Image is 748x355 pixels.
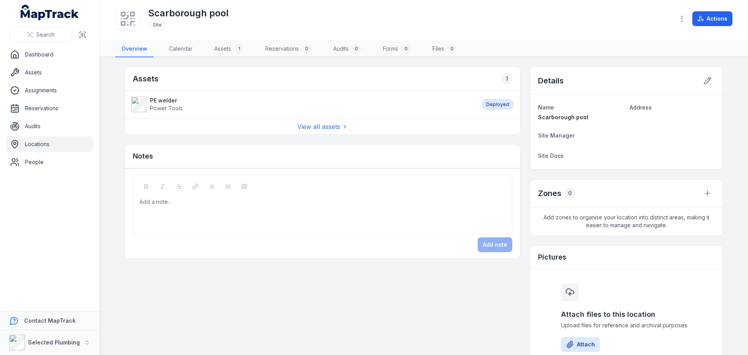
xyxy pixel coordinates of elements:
[401,44,411,53] div: 0
[6,154,93,170] a: People
[565,188,575,199] div: 0
[447,44,457,53] div: 0
[561,337,600,352] button: Attach
[538,75,564,86] h2: Details
[561,321,692,329] span: Upload files for reference and archival purposes.
[259,41,318,57] a: Reservations0
[28,339,80,346] strong: Selected Plumbing
[352,44,361,53] div: 0
[21,5,79,20] a: MapTrack
[561,309,692,320] h3: Attach files to this location
[36,31,55,39] span: Search
[482,99,514,110] div: Deployed
[150,105,183,111] span: Power Tools
[133,151,153,162] h3: Notes
[9,27,72,42] button: Search
[630,104,652,111] span: Address
[6,101,93,116] a: Reservations
[297,122,348,131] a: View all assets
[538,252,566,263] h3: Pictures
[163,41,199,57] a: Calendar
[133,73,159,84] h2: Assets
[6,118,93,134] a: Audits
[6,136,93,152] a: Locations
[131,97,474,112] a: PE welderPower Tools
[6,83,93,98] a: Assignments
[115,41,153,57] a: Overview
[538,152,564,159] span: Site Docs
[148,7,229,19] h1: Scarborough pool
[377,41,417,57] a: Forms0
[538,104,554,111] span: Name
[530,207,723,235] span: Add zones to organise your location into distinct areas, making it easier to manage and navigate.
[538,188,561,199] h2: Zones
[234,44,243,53] div: 1
[208,41,250,57] a: Assets1
[692,11,732,26] button: Actions
[538,132,575,139] span: Site Manager
[327,41,367,57] a: Audits0
[6,65,93,80] a: Assets
[6,47,93,62] a: Dashboard
[426,41,463,57] a: Files0
[24,317,76,324] strong: Contact MapTrack
[148,19,166,30] div: Site
[150,97,183,104] strong: PE welder
[302,44,311,53] div: 0
[501,73,512,84] div: 1
[538,114,588,120] span: Scarborough pool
